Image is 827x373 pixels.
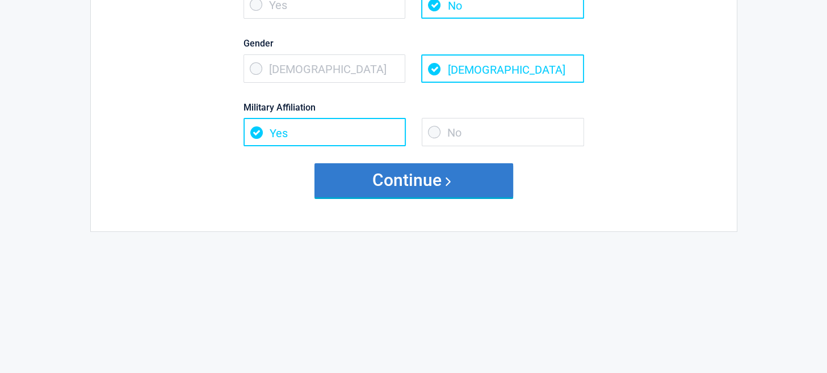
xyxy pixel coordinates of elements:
[244,100,584,115] label: Military Affiliation
[422,118,584,146] span: No
[244,54,406,83] span: [DEMOGRAPHIC_DATA]
[421,54,583,83] span: [DEMOGRAPHIC_DATA]
[244,118,406,146] span: Yes
[314,163,513,197] button: Continue
[244,36,584,51] label: Gender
